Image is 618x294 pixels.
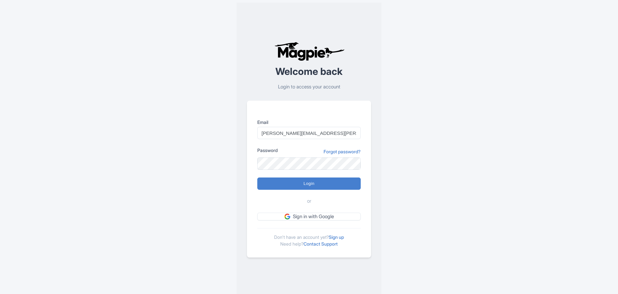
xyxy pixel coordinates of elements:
[257,228,361,247] div: Don't have an account yet? Need help?
[257,213,361,221] a: Sign in with Google
[257,127,361,139] input: you@example.com
[247,66,371,77] h2: Welcome back
[304,241,338,247] a: Contact Support
[284,214,290,219] img: google.svg
[257,119,361,126] label: Email
[257,147,278,154] label: Password
[324,148,361,155] a: Forgot password?
[247,83,371,91] p: Login to access your account
[273,42,346,61] img: logo-ab69f6fb50320c5b225c76a69d11143b.png
[307,198,311,205] span: or
[257,177,361,190] input: Login
[329,234,344,240] a: Sign up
